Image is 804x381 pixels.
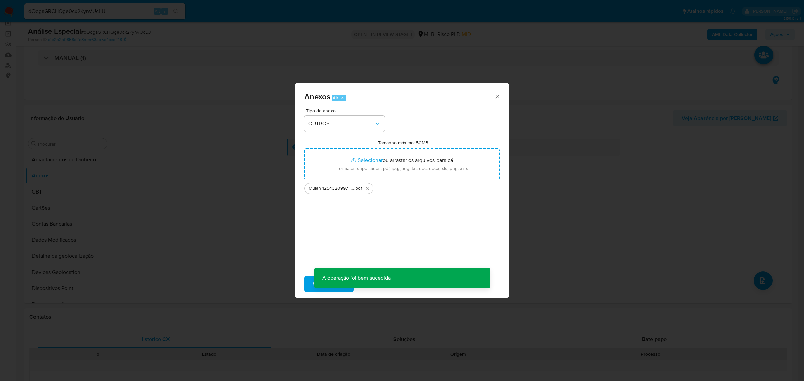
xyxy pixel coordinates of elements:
[341,95,344,101] span: a
[306,108,386,113] span: Tipo de anexo
[494,93,500,99] button: Fechar
[304,276,354,292] button: Subir arquivo
[378,140,428,146] label: Tamanho máximo: 50MB
[365,277,387,291] span: Cancelar
[304,180,500,194] ul: Arquivos selecionados
[314,268,399,288] p: A operação foi bem sucedida
[354,185,362,192] span: .pdf
[309,185,354,192] span: Mulan 1254320997_2025_09_15_14_56_57 [PERSON_NAME]
[313,277,345,291] span: Subir arquivo
[363,184,372,193] button: Excluir Mulan 1254320997_2025_09_15_14_56_57 GLAYSON MAGELA LEAL.pdf
[308,120,374,127] span: OUTROS
[304,116,385,132] button: OUTROS
[304,91,330,102] span: Anexos
[333,95,338,101] span: Alt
